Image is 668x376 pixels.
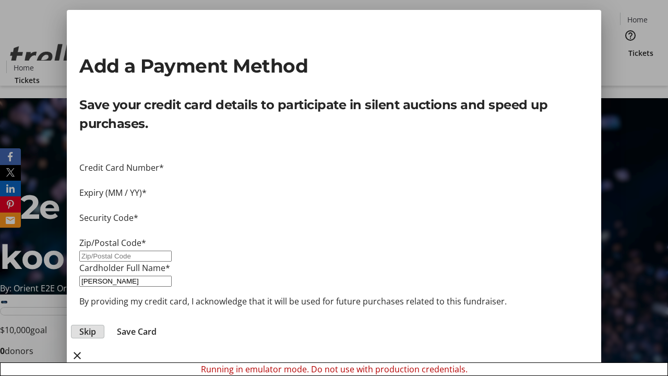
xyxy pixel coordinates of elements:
[79,295,589,308] p: By providing my credit card, I acknowledge that it will be used for future purchases related to t...
[79,199,589,211] iframe: Secure expiration date input frame
[79,52,589,80] h2: Add a Payment Method
[71,325,104,338] button: Skip
[109,325,165,338] button: Save Card
[117,325,157,338] span: Save Card
[79,237,146,249] label: Zip/Postal Code*
[79,276,172,287] input: Card Holder Name
[79,96,589,133] p: Save your credit card details to participate in silent auctions and speed up purchases.
[79,262,170,274] label: Cardholder Full Name*
[79,162,164,173] label: Credit Card Number*
[79,187,147,198] label: Expiry (MM / YY)*
[79,174,589,186] iframe: Secure card number input frame
[79,251,172,262] input: Zip/Postal Code
[67,345,88,366] button: close
[79,325,96,338] span: Skip
[79,224,589,237] iframe: Secure CVC input frame
[79,212,138,224] label: Security Code*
